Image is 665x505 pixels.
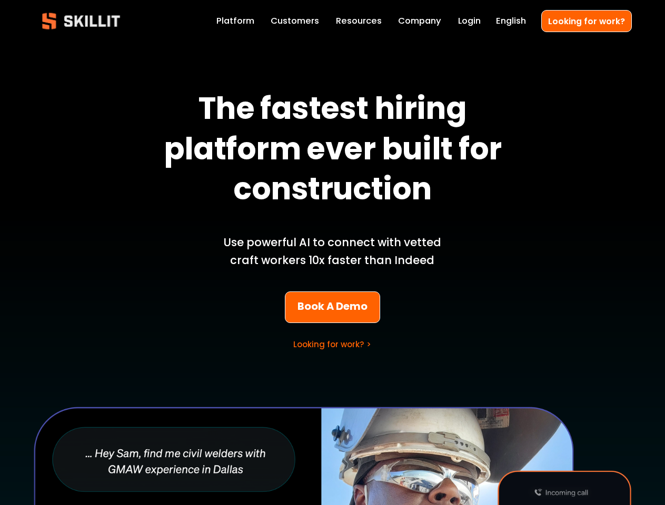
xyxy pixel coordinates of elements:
a: Company [398,14,441,28]
a: Book A Demo [285,291,380,323]
a: Looking for work? [541,10,632,32]
p: Use powerful AI to connect with vetted craft workers 10x faster than Indeed [210,234,455,269]
a: Login [458,14,481,28]
span: English [496,15,526,28]
a: Customers [271,14,319,28]
span: Resources [336,15,382,28]
a: Looking for work? > [293,339,371,350]
a: folder dropdown [336,14,382,28]
strong: The fastest hiring platform ever built for construction [164,85,508,218]
img: Skillit [33,5,129,37]
a: Platform [216,14,254,28]
div: language picker [496,14,526,28]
